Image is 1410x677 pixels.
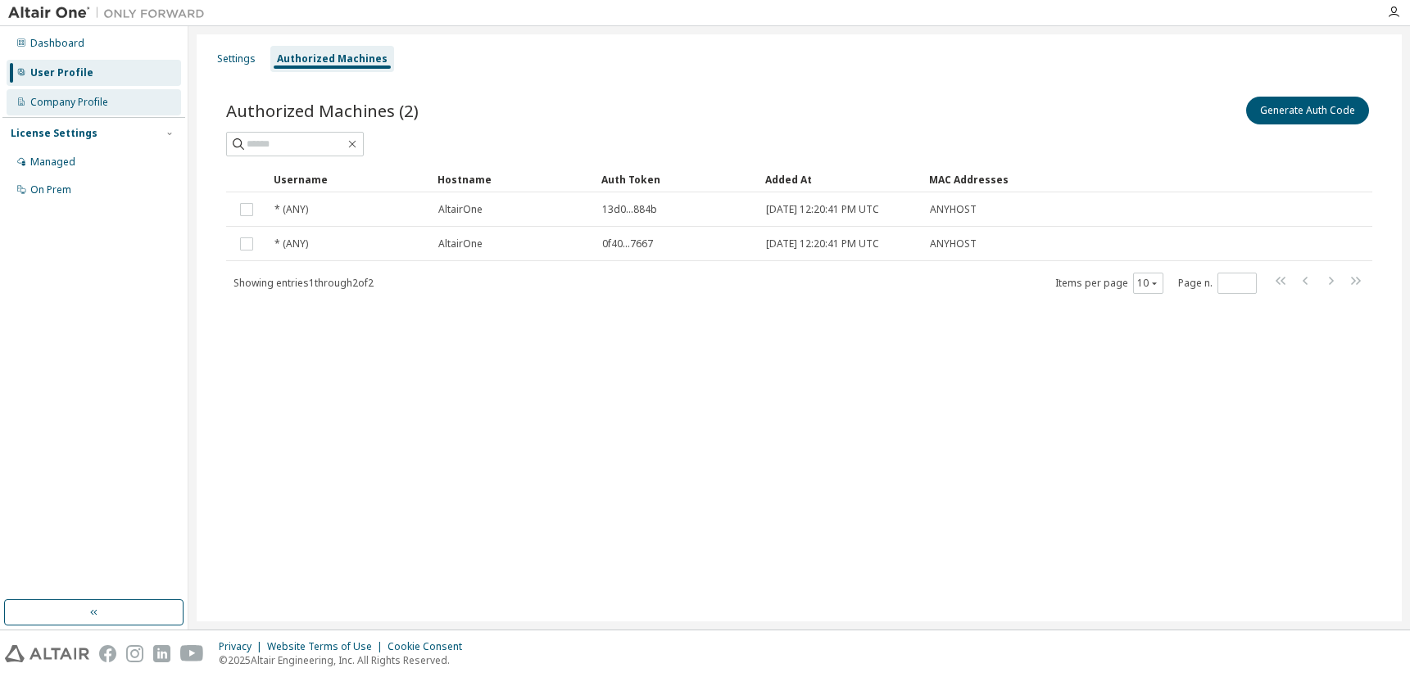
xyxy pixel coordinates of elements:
[277,52,388,65] div: Authorized Machines
[153,645,170,662] img: linkedin.svg
[267,640,388,653] div: Website Terms of Use
[30,96,108,109] div: Company Profile
[438,237,483,250] span: AltairOne
[1178,273,1257,294] span: Page n.
[180,645,204,662] img: youtube.svg
[765,166,916,192] div: Added At
[30,156,75,169] div: Managed
[602,237,653,250] span: 0f40...7667
[930,237,977,250] span: ANYHOST
[930,203,977,216] span: ANYHOST
[1055,273,1163,294] span: Items per page
[30,66,93,79] div: User Profile
[30,183,71,196] div: On Prem
[274,237,308,250] span: * (ANY)
[274,166,424,192] div: Username
[30,37,84,50] div: Dashboard
[1246,97,1369,124] button: Generate Auth Code
[388,640,472,653] div: Cookie Consent
[438,203,483,216] span: AltairOne
[5,645,89,662] img: altair_logo.svg
[226,99,419,122] span: Authorized Machines (2)
[219,653,472,667] p: © 2025 Altair Engineering, Inc. All Rights Reserved.
[8,5,213,21] img: Altair One
[99,645,116,662] img: facebook.svg
[11,127,97,140] div: License Settings
[233,276,374,290] span: Showing entries 1 through 2 of 2
[766,237,879,250] span: [DATE] 12:20:41 PM UTC
[219,640,267,653] div: Privacy
[438,166,588,192] div: Hostname
[217,52,256,65] div: Settings
[126,645,143,662] img: instagram.svg
[602,203,657,216] span: 13d0...884b
[766,203,879,216] span: [DATE] 12:20:41 PM UTC
[601,166,752,192] div: Auth Token
[1137,277,1159,290] button: 10
[929,166,1205,192] div: MAC Addresses
[274,203,308,216] span: * (ANY)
